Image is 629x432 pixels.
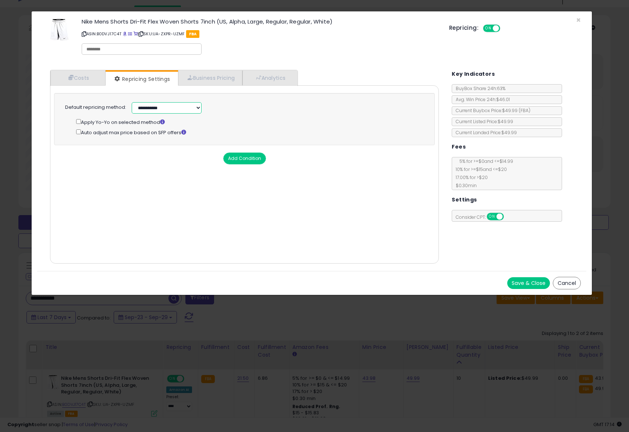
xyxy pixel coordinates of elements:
button: Save & Close [507,277,550,289]
span: OFF [503,214,515,220]
span: BuyBox Share 24h: 63% [452,85,505,92]
div: Auto adjust max price based on SFP offers [76,128,424,136]
label: Default repricing method: [65,104,126,111]
a: Your listing only [134,31,138,37]
span: Avg. Win Price 24h: $46.01 [452,96,510,103]
a: Costs [50,70,106,85]
span: Current Buybox Price: [452,107,530,114]
span: Current Listed Price: $49.99 [452,118,513,125]
div: Apply Yo-Yo on selected method [76,118,424,126]
a: All offer listings [128,31,132,37]
img: 41ICq9z68xL._SL60_.jpg [50,19,68,41]
span: ON [484,25,493,32]
span: × [576,15,581,25]
h5: Settings [452,195,477,204]
span: Current Landed Price: $49.99 [452,129,517,136]
span: $0.30 min [452,182,477,189]
span: $49.99 [502,107,530,114]
span: 5 % for >= $0 and <= $14.99 [456,158,513,164]
span: 10 % for >= $15 and <= $20 [452,166,507,172]
p: ASIN: B0DVJ17C4T | SKU: UA-ZXPR-UZMF [82,28,438,40]
a: Analytics [242,70,297,85]
a: Business Pricing [178,70,242,85]
button: Add Condition [223,153,266,164]
button: Cancel [553,277,581,289]
span: Consider CPT: [452,214,513,220]
h5: Fees [452,142,466,151]
span: 17.00 % for > $20 [452,174,488,181]
span: FBA [186,30,200,38]
h3: Nike Mens Shorts Dri-Fit Flex Woven Shorts 7inch (US, Alpha, Large, Regular, Regular, White) [82,19,438,24]
h5: Key Indicators [452,69,495,79]
a: Repricing Settings [106,72,178,86]
span: OFF [499,25,511,32]
h5: Repricing: [449,25,479,31]
span: ON [488,214,497,220]
a: BuyBox page [123,31,127,37]
span: ( FBA ) [519,107,530,114]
